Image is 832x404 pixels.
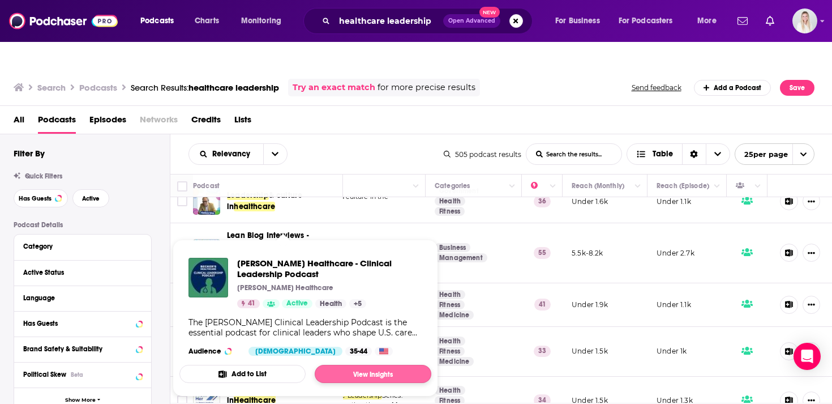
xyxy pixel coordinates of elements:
[694,80,771,96] a: Add a Podcast
[193,188,220,215] img: Leadership & culture in healthcare
[23,320,132,328] div: Has Guests
[79,82,117,93] h3: Podcasts
[435,253,487,262] a: Management
[177,196,187,206] span: Toggle select row
[803,192,820,210] button: Show More Button
[23,265,142,279] button: Active Status
[23,345,132,353] div: Brand Safety & Suitability
[534,346,551,357] p: 33
[227,230,339,275] a: Lean Blog Interviews -Healthcare, Manufacturing, Business, andLeadership
[188,347,239,356] h3: Audience
[803,244,820,262] button: Show More Button
[657,179,709,193] div: Reach (Episode)
[188,143,288,165] h2: Choose List sort
[14,221,152,229] p: Podcast Details
[189,150,263,158] button: open menu
[237,283,333,292] p: [PERSON_NAME] Healthcare
[286,298,308,309] span: Active
[653,150,673,158] span: Table
[657,197,691,206] p: Under 1.1k
[435,386,465,395] a: Health
[227,231,309,240] span: Lean Blog Interviews -
[627,143,730,165] button: Choose View
[23,367,142,381] button: Political SkewBeta
[315,365,431,383] a: View Insights
[23,342,142,356] button: Brand Safety & Suitability
[140,110,178,134] span: Networks
[792,8,817,33] button: Show profile menu
[751,180,765,193] button: Column Actions
[23,294,135,302] div: Language
[248,347,342,356] div: [DEMOGRAPHIC_DATA]
[349,299,366,308] a: +5
[19,195,52,202] span: Has Guests
[435,300,465,309] a: Fitness
[780,80,814,96] button: Save
[14,110,24,134] a: All
[293,81,375,94] a: Try an exact match
[132,12,188,30] button: open menu
[263,144,287,164] button: open menu
[282,299,312,308] a: Active
[435,243,470,252] a: Business
[792,8,817,33] img: User Profile
[555,13,600,29] span: For Business
[212,150,254,158] span: Relevancy
[657,346,687,356] p: Under 1k
[234,110,251,134] a: Lists
[334,12,443,30] input: Search podcasts, credits, & more...
[227,190,339,212] a: Leadership& culture inhealthcare
[435,311,474,320] a: Medicine
[9,10,118,32] img: Podchaser - Follow, Share and Rate Podcasts
[191,110,221,134] a: Credits
[534,247,551,258] p: 55
[534,195,551,207] p: 36
[82,195,100,202] span: Active
[23,269,135,277] div: Active Status
[572,248,603,258] p: 5.5k-8.2k
[378,81,475,94] span: for more precise results
[572,179,624,193] div: Reach (Monthly)
[435,290,465,299] a: Health
[131,82,279,93] div: Search Results:
[736,179,752,193] div: Has Guests
[448,18,495,24] span: Open Advanced
[761,11,779,31] a: Show notifications dropdown
[409,180,423,193] button: Column Actions
[803,296,820,314] button: Show More Button
[23,243,135,250] div: Category
[619,13,673,29] span: For Podcasters
[14,189,68,207] button: Has Guests
[241,13,281,29] span: Monitoring
[233,12,296,30] button: open menu
[237,299,260,308] a: 41
[248,298,255,309] span: 41
[435,197,465,206] a: Health
[72,189,109,207] button: Active
[435,357,474,366] a: Medicine
[735,146,788,163] span: 25 per page
[611,12,689,30] button: open menu
[14,148,45,159] h2: Filter By
[195,13,219,29] span: Charts
[689,12,731,30] button: open menu
[314,8,543,34] div: Search podcasts, credits, & more...
[697,13,717,29] span: More
[23,316,142,330] button: Has Guests
[572,197,608,206] p: Under 1.6k
[803,342,820,360] button: Show More Button
[794,343,821,370] div: Open Intercom Messenger
[140,13,174,29] span: Podcasts
[193,179,220,193] div: Podcast
[65,397,96,403] span: Show More
[188,317,422,338] div: The [PERSON_NAME] Clinical Leadership Podcast is the essential podcast for clinical leaders who s...
[315,299,346,308] a: Health
[505,180,519,193] button: Column Actions
[188,258,228,297] a: Becker’s Healthcare - Clinical Leadership Podcast
[479,7,500,18] span: New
